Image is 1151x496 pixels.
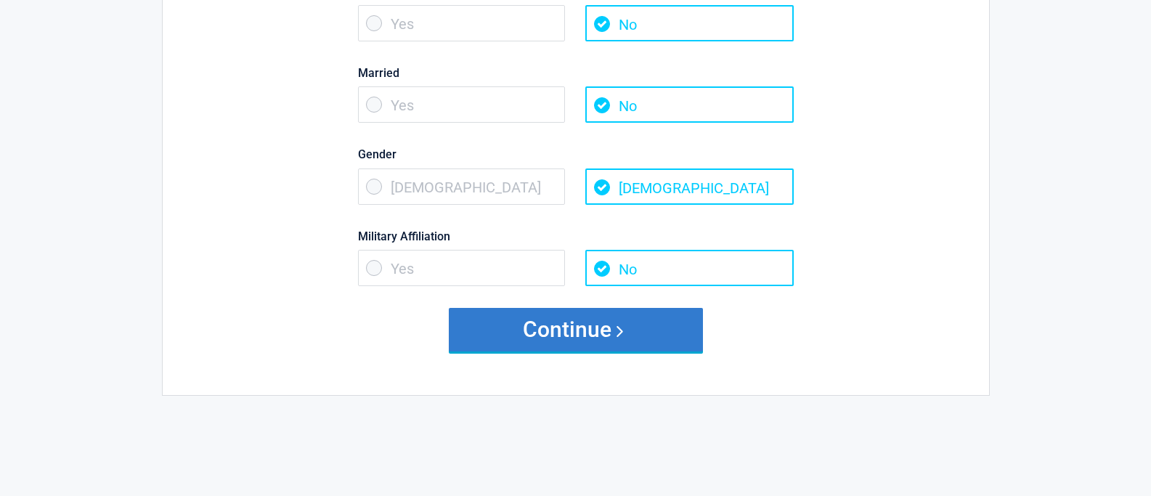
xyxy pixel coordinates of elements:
[358,63,794,83] label: Married
[585,168,793,205] span: [DEMOGRAPHIC_DATA]
[358,227,794,246] label: Military Affiliation
[585,86,793,123] span: No
[358,5,566,41] span: Yes
[358,145,794,164] label: Gender
[358,250,566,286] span: Yes
[358,168,566,205] span: [DEMOGRAPHIC_DATA]
[585,250,793,286] span: No
[585,5,793,41] span: No
[358,86,566,123] span: Yes
[449,308,703,351] button: Continue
